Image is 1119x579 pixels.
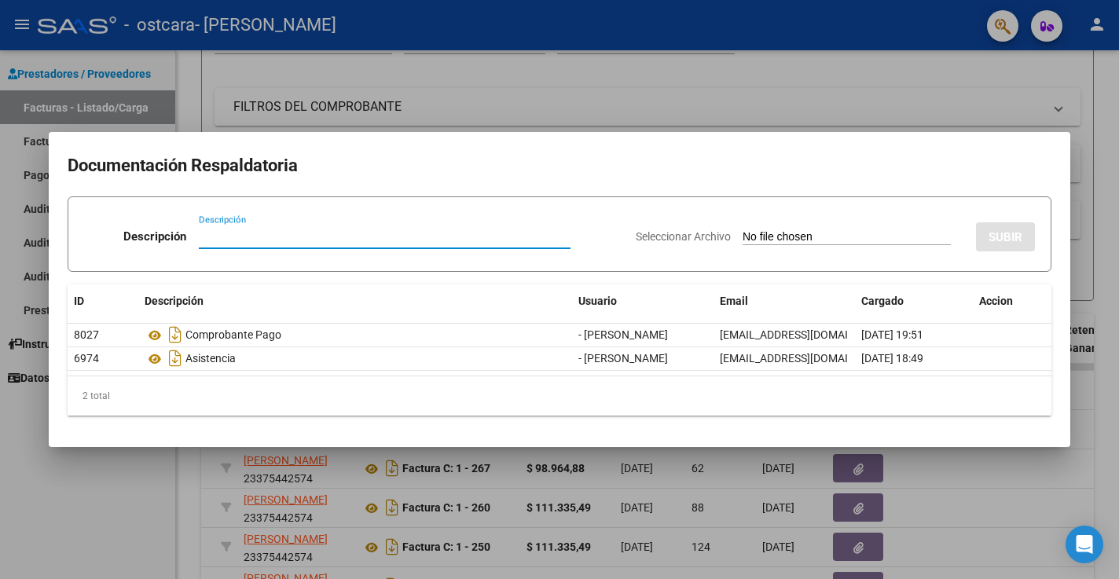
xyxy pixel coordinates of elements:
[74,352,99,365] span: 6974
[855,284,973,318] datatable-header-cell: Cargado
[74,328,99,341] span: 8027
[578,352,668,365] span: - [PERSON_NAME]
[145,322,566,347] div: Comprobante Pago
[861,328,923,341] span: [DATE] 19:51
[976,222,1035,251] button: SUBIR
[979,295,1013,307] span: Accion
[989,230,1022,244] span: SUBIR
[145,295,204,307] span: Descripción
[165,346,185,371] i: Descargar documento
[74,295,84,307] span: ID
[861,352,923,365] span: [DATE] 18:49
[572,284,714,318] datatable-header-cell: Usuario
[68,284,138,318] datatable-header-cell: ID
[578,328,668,341] span: - [PERSON_NAME]
[1066,526,1103,563] div: Open Intercom Messenger
[138,284,572,318] datatable-header-cell: Descripción
[68,151,1051,181] h2: Documentación Respaldatoria
[720,352,894,365] span: [EMAIL_ADDRESS][DOMAIN_NAME]
[714,284,855,318] datatable-header-cell: Email
[578,295,617,307] span: Usuario
[68,376,1051,416] div: 2 total
[861,295,904,307] span: Cargado
[973,284,1051,318] datatable-header-cell: Accion
[720,295,748,307] span: Email
[165,322,185,347] i: Descargar documento
[636,230,731,243] span: Seleccionar Archivo
[720,328,894,341] span: [EMAIL_ADDRESS][DOMAIN_NAME]
[145,346,566,371] div: Asistencia
[123,228,186,246] p: Descripción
